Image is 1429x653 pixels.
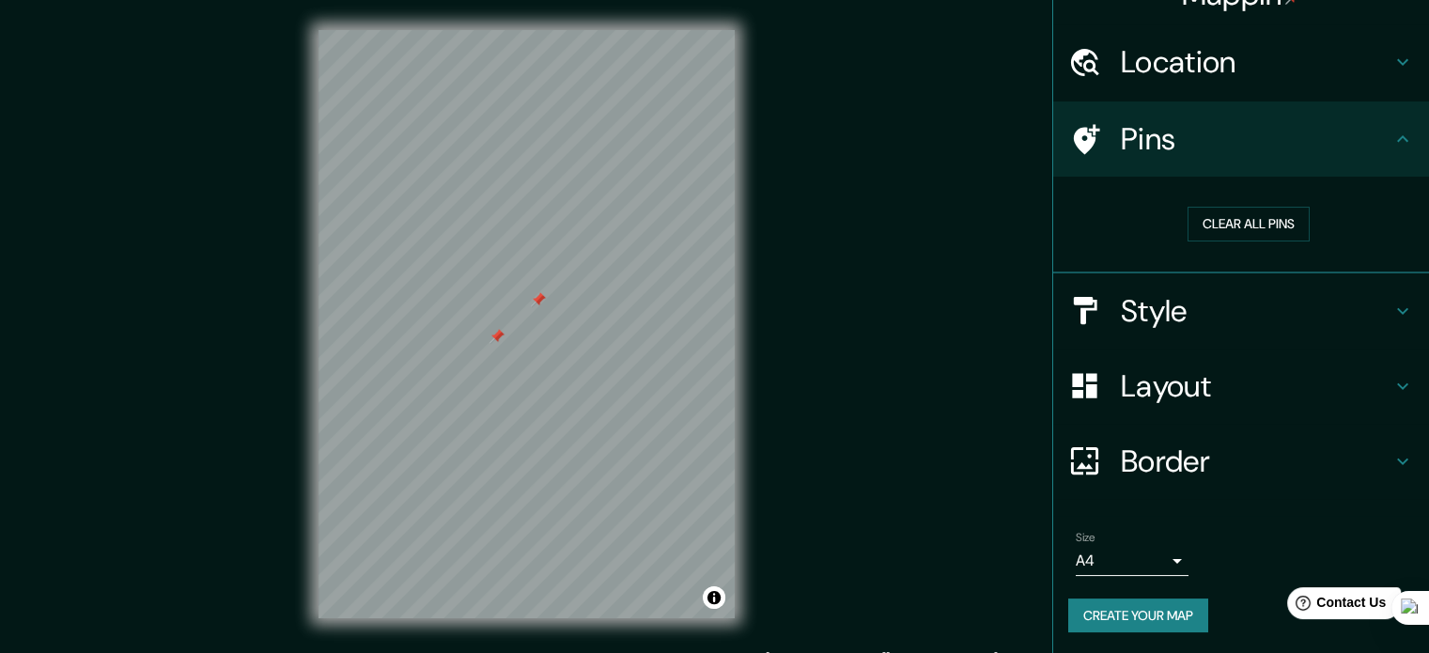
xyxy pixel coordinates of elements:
button: Toggle attribution [703,586,725,609]
h4: Location [1121,43,1391,81]
div: A4 [1076,546,1188,576]
label: Size [1076,529,1095,545]
iframe: Help widget launcher [1262,580,1408,632]
div: Style [1053,273,1429,349]
div: Layout [1053,349,1429,424]
div: Pins [1053,101,1429,177]
h4: Border [1121,443,1391,480]
div: Location [1053,24,1429,100]
h4: Layout [1121,367,1391,405]
h4: Pins [1121,120,1391,158]
h4: Style [1121,292,1391,330]
button: Clear all pins [1188,207,1310,241]
button: Create your map [1068,599,1208,633]
canvas: Map [318,30,735,618]
div: Border [1053,424,1429,499]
